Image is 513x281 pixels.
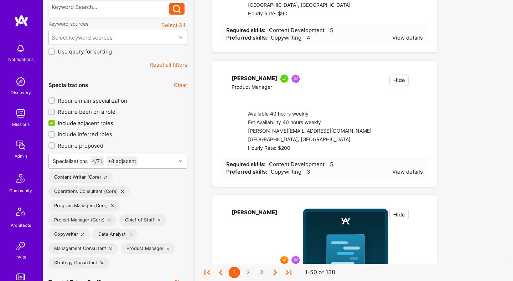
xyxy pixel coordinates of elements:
[48,186,130,197] div: Operations Consultant (Core)
[248,144,372,153] div: Hourly Rate: $200
[104,176,107,179] i: icon Close
[48,214,116,226] div: Project Manager (Core)
[58,142,103,149] span: Require proposed
[291,75,300,83] img: Been on Mission
[179,159,182,163] i: icon Chevron
[14,14,28,27] img: logo
[392,34,423,41] div: View details
[12,204,29,221] img: Architects
[8,56,33,63] div: Notifications
[305,269,335,276] div: 1-50 of 138
[58,48,112,55] span: Use query for sorting
[232,83,303,92] div: Product Manager
[226,27,265,34] strong: Required skills:
[280,256,289,264] img: Exceptional A.Teamer
[48,172,113,183] div: Content Writer (Core)
[232,93,237,98] i: icon linkedIn
[93,229,138,240] div: Data Analyst
[392,168,423,175] div: View details
[248,1,372,10] div: [GEOGRAPHIC_DATA], [GEOGRAPHIC_DATA]
[48,257,109,269] div: Strategy Consultant
[301,35,307,41] i: icon Star
[159,20,187,30] button: Select All
[121,243,175,254] div: Product Manager
[48,243,118,254] div: Management Consultant
[90,156,104,166] div: 4 / 71
[267,160,333,168] span: Content Development 5
[389,209,409,220] button: Hide
[9,187,32,194] div: Community
[52,34,113,41] div: Select keyword sources
[269,34,310,41] span: Copywriting 4
[48,81,88,89] div: Specializations
[14,138,28,152] img: admin teamwork
[15,253,26,261] div: Invite
[248,118,372,127] div: Est Availability 40 hours weekly
[418,75,423,80] i: icon EmptyStar
[14,75,28,89] img: discovery
[58,97,127,104] span: Require main specialization
[226,168,267,175] strong: Preferred skills:
[248,10,372,18] div: Hourly Rate: $90
[173,5,181,13] i: icon Search
[280,75,289,83] img: A.Teamer in Residence
[325,28,330,33] i: icon Star
[12,121,30,128] div: Missions
[174,81,187,89] button: Clear
[325,162,330,167] i: icon Star
[121,190,124,193] i: icon Close
[248,136,372,144] div: [GEOGRAPHIC_DATA], [GEOGRAPHIC_DATA]
[14,106,28,121] img: teamwork
[301,169,307,175] i: icon Star
[418,209,423,214] i: icon EmptyStar
[48,20,88,27] label: Keyword sources
[14,239,28,253] img: Invite
[53,157,88,165] div: Specializations
[119,214,166,226] div: Chief of Staff
[100,261,103,264] i: icon Close
[111,204,114,207] i: icon Close
[15,152,27,160] div: Admin
[267,26,333,34] span: Content Development 5
[129,233,132,236] i: icon Close
[11,89,31,96] div: Discovery
[226,161,265,168] strong: Required skills:
[107,156,138,166] div: +8 adjacent
[167,247,170,250] i: icon Close
[108,219,111,221] i: icon Close
[248,110,372,118] div: Available 40 hours weekly
[81,233,84,236] i: icon Close
[158,219,161,221] i: icon Close
[226,34,267,41] strong: Preferred skills:
[256,267,267,278] div: 3
[58,119,113,127] span: Include adjacent roles
[58,108,115,116] span: Require been on a role
[248,127,372,136] div: [PERSON_NAME][EMAIL_ADDRESS][DOMAIN_NAME]
[291,256,300,264] img: Been on Mission
[11,221,31,229] div: Architects
[58,131,112,138] span: Include inferred roles
[14,41,28,56] img: bell
[12,170,29,187] img: Community
[269,168,310,175] span: Copywriting 3
[48,200,120,211] div: Program Manager (Core)
[232,75,277,83] div: [PERSON_NAME]
[242,267,254,278] div: 2
[16,274,25,280] img: tokens
[48,229,90,240] div: Copywriter
[229,267,240,278] div: 1
[150,61,187,68] button: Reset all filters
[179,36,182,39] i: icon Chevron
[109,247,112,250] i: icon Close
[389,75,409,86] button: Hide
